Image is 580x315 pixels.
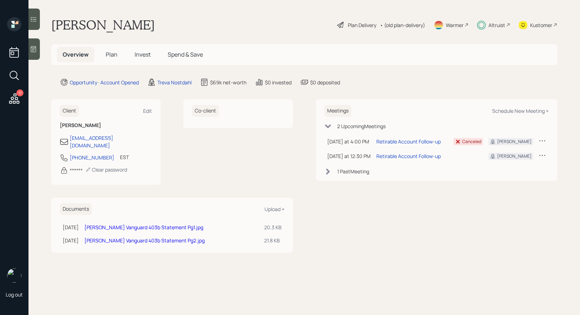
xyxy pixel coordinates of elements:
div: [DATE] at 12:30 PM [327,152,371,160]
div: 1 Past Meeting [337,168,369,175]
a: [PERSON_NAME] Vanguard 403b Statement Pg1.jpg [84,224,203,231]
div: $69k net-worth [210,79,246,86]
div: [PERSON_NAME] [497,153,532,159]
div: • (old plan-delivery) [380,21,425,29]
div: Retirable Account Follow-up [376,138,441,145]
div: [EMAIL_ADDRESS][DOMAIN_NAME] [70,134,152,149]
div: $0 invested [265,79,292,86]
div: [DATE] [63,224,79,231]
div: Clear password [85,166,127,173]
div: Canceled [462,138,481,145]
div: Warmer [446,21,464,29]
h6: Client [60,105,79,117]
img: treva-nostdahl-headshot.png [7,268,21,283]
span: Plan [106,51,117,58]
h6: [PERSON_NAME] [60,122,152,128]
h6: Meetings [324,105,351,117]
div: Log out [6,291,23,298]
div: Schedule New Meeting + [492,107,549,114]
div: [PERSON_NAME] [497,138,532,145]
div: Upload + [265,206,284,212]
span: Overview [63,51,89,58]
div: Plan Delivery [348,21,376,29]
div: 17 [16,89,23,96]
span: Spend & Save [168,51,203,58]
div: Altruist [488,21,505,29]
div: $0 deposited [310,79,340,86]
div: [PHONE_NUMBER] [70,154,114,161]
div: Retirable Account Follow-up [376,152,441,160]
div: Opportunity · Account Opened [70,79,139,86]
h1: [PERSON_NAME] [51,17,155,33]
div: EST [120,153,129,161]
div: 20.3 KB [264,224,282,231]
div: Treva Nostdahl [157,79,192,86]
div: 2 Upcoming Meeting s [337,122,386,130]
div: Kustomer [530,21,552,29]
h6: Documents [60,203,92,215]
div: [DATE] at 4:00 PM [327,138,371,145]
div: [DATE] [63,237,79,244]
a: [PERSON_NAME] Vanguard 403b Statement Pg2.jpg [84,237,205,244]
h6: Co-client [192,105,219,117]
span: Invest [135,51,151,58]
div: Edit [143,107,152,114]
div: 21.8 KB [264,237,282,244]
